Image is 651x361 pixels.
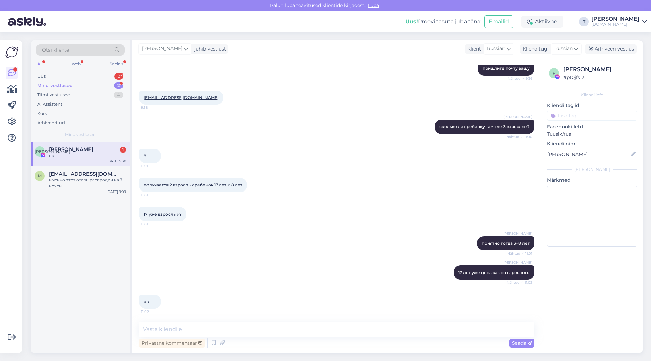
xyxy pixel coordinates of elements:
[37,101,62,108] div: AI Assistent
[106,189,126,194] div: [DATE] 9:09
[506,134,532,139] span: Nähtud ✓ 11:00
[547,123,637,131] p: Facebooki leht
[503,114,532,119] span: [PERSON_NAME]
[591,16,647,27] a: [PERSON_NAME][DOMAIN_NAME]
[142,45,182,53] span: [PERSON_NAME]
[405,18,418,25] b: Uus!
[521,16,563,28] div: Aktiivne
[36,60,44,68] div: All
[5,46,18,59] img: Askly Logo
[553,71,556,76] span: p
[35,149,70,154] span: [PERSON_NAME]
[482,66,530,71] span: пришлите почту вашу
[366,2,381,8] span: Luba
[484,15,513,28] button: Emailid
[439,124,530,129] span: сколько лет ребенку там где 3 взрослых?
[547,92,637,98] div: Kliendi info
[37,92,71,98] div: Tiimi vestlused
[579,17,589,26] div: T
[547,131,637,138] p: Tuusik/rus
[120,147,126,153] div: 1
[458,270,530,275] span: 17 лет уже цена как на взрослого
[37,73,46,80] div: Uus
[547,140,637,147] p: Kliendi nimi
[108,60,125,68] div: Socials
[507,251,532,256] span: Nähtud ✓ 11:01
[405,18,481,26] div: Proovi tasuta juba täna:
[507,280,532,285] span: Nähtud ✓ 11:02
[139,339,205,348] div: Privaatne kommentaar
[141,105,166,110] span: 9:38
[114,92,123,98] div: 4
[144,153,146,158] span: 8
[49,171,119,177] span: markkron00@list.ru
[141,193,166,198] span: 11:01
[49,146,93,153] span: Катюня Филатова
[482,241,530,246] span: понятно тогда 3+8 лет
[141,222,166,227] span: 11:01
[591,16,639,22] div: [PERSON_NAME]
[38,173,42,178] span: m
[520,45,549,53] div: Klienditugi
[547,102,637,109] p: Kliendi tag'id
[141,163,166,168] span: 11:01
[503,260,532,265] span: [PERSON_NAME]
[547,166,637,173] div: [PERSON_NAME]
[144,182,242,187] span: получается 2 взрослых,ребенок 17 лет и 8 лет
[37,120,65,126] div: Arhiveeritud
[512,340,532,346] span: Saada
[554,45,573,53] span: Russian
[503,231,532,236] span: [PERSON_NAME]
[144,95,219,100] a: [EMAIL_ADDRESS][DOMAIN_NAME]
[591,22,639,27] div: [DOMAIN_NAME]
[547,177,637,184] p: Märkmed
[49,177,126,189] div: именно этот отель распродан на 7 ночей
[144,212,182,217] span: 17 уже взрослый?
[49,153,126,159] div: ок
[144,299,149,304] span: ок
[37,82,73,89] div: Minu vestlused
[141,309,166,314] span: 11:02
[42,46,69,54] span: Otsi kliente
[547,111,637,121] input: Lisa tag
[563,65,635,74] div: [PERSON_NAME]
[70,60,82,68] div: Web
[65,132,96,138] span: Minu vestlused
[487,45,505,53] span: Russian
[585,44,637,54] div: Arhiveeri vestlus
[192,45,226,53] div: juhib vestlust
[114,82,123,89] div: 2
[547,151,630,158] input: Lisa nimi
[114,73,123,80] div: 2
[507,76,532,81] span: Nähtud ✓ 9:36
[37,110,47,117] div: Kõik
[465,45,481,53] div: Klient
[107,159,126,164] div: [DATE] 9:38
[563,74,635,81] div: # pt0jfs13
